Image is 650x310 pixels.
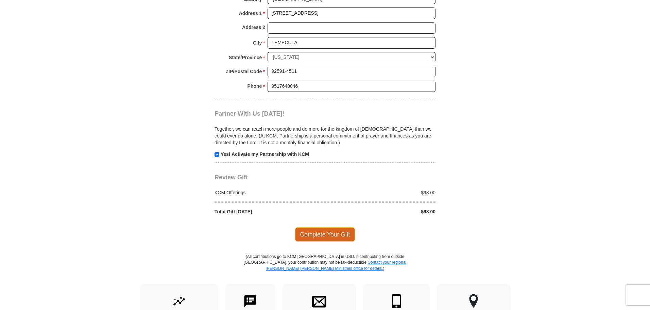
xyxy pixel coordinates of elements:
[266,260,406,271] a: Contact your regional [PERSON_NAME] [PERSON_NAME] Ministries office for details.
[211,208,325,215] div: Total Gift [DATE]
[325,189,439,196] div: $98.00
[215,174,248,181] span: Review Gift
[239,9,262,18] strong: Address 1
[226,67,262,76] strong: ZIP/Postal Code
[325,208,439,215] div: $98.00
[221,151,309,157] strong: Yes! Activate my Partnership with KCM
[469,294,478,308] img: other-region
[312,294,326,308] img: envelope.svg
[247,81,262,91] strong: Phone
[243,254,407,283] p: (All contributions go to KCM [GEOGRAPHIC_DATA] in USD. If contributing from outside [GEOGRAPHIC_D...
[215,126,435,146] p: Together, we can reach more people and do more for the kingdom of [DEMOGRAPHIC_DATA] than we coul...
[389,294,404,308] img: mobile.svg
[295,227,355,242] span: Complete Your Gift
[242,22,265,32] strong: Address 2
[253,38,262,48] strong: City
[215,110,285,117] span: Partner With Us [DATE]!
[243,294,257,308] img: text-to-give.svg
[172,294,186,308] img: give-by-stock.svg
[229,53,262,62] strong: State/Province
[211,189,325,196] div: KCM Offerings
